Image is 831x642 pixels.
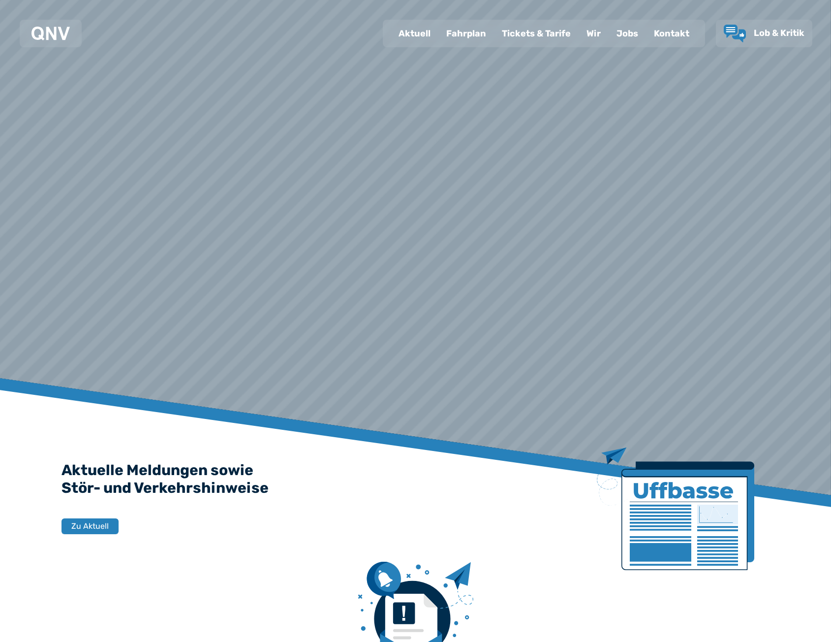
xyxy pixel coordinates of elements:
[391,21,438,46] a: Aktuell
[609,21,646,46] a: Jobs
[579,21,609,46] a: Wir
[31,24,70,43] a: QNV Logo
[597,448,754,570] img: Zeitung mit Titel Uffbase
[494,21,579,46] a: Tickets & Tarife
[646,21,697,46] a: Kontakt
[754,28,804,38] span: Lob & Kritik
[438,21,494,46] a: Fahrplan
[62,461,770,497] h2: Aktuelle Meldungen sowie Stör- und Verkehrshinweise
[62,518,119,534] button: Zu Aktuell
[724,25,804,42] a: Lob & Kritik
[31,27,70,40] img: QNV Logo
